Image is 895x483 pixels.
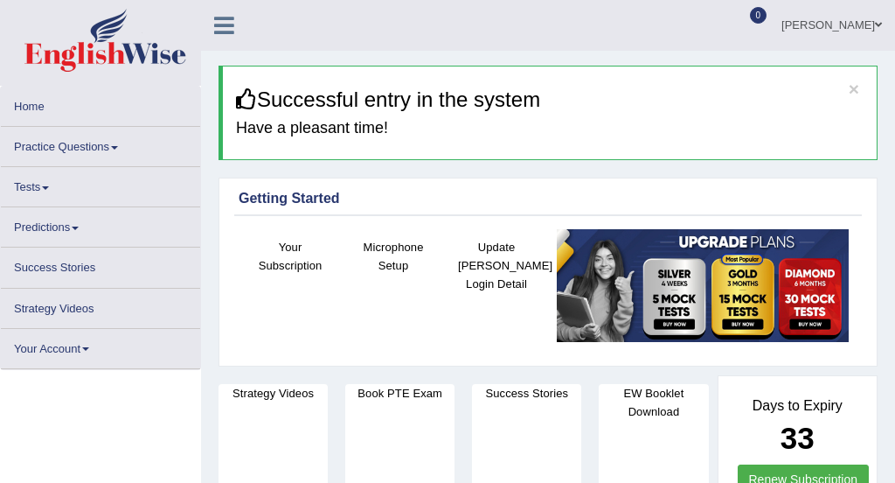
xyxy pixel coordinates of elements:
[1,248,200,282] a: Success Stories
[781,421,815,455] b: 33
[239,188,857,209] div: Getting Started
[1,289,200,323] a: Strategy Videos
[236,88,864,111] h3: Successful entry in the system
[345,384,454,402] h4: Book PTE Exam
[750,7,767,24] span: 0
[236,120,864,137] h4: Have a pleasant time!
[1,329,200,363] a: Your Account
[738,398,858,414] h4: Days to Expiry
[454,238,539,293] h4: Update [PERSON_NAME] Login Detail
[557,229,849,342] img: small5.jpg
[1,207,200,241] a: Predictions
[219,384,328,402] h4: Strategy Videos
[849,80,859,98] button: ×
[247,238,333,275] h4: Your Subscription
[350,238,436,275] h4: Microphone Setup
[472,384,581,402] h4: Success Stories
[1,167,200,201] a: Tests
[1,87,200,121] a: Home
[1,127,200,161] a: Practice Questions
[599,384,708,421] h4: EW Booklet Download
